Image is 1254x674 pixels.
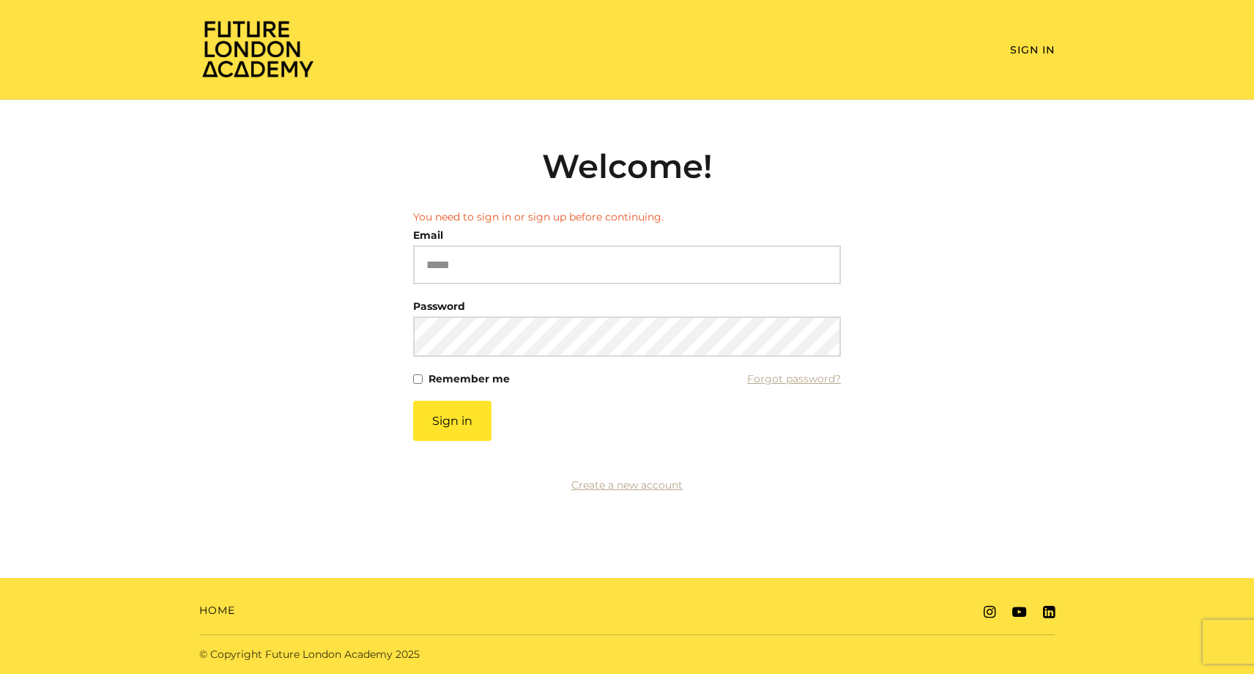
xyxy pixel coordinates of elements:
[413,296,465,316] label: Password
[413,210,841,225] li: You need to sign in or sign up before continuing.
[413,147,841,186] h2: Welcome!
[1010,43,1055,56] a: Sign In
[747,369,841,389] a: Forgot password?
[428,369,510,389] label: Remember me
[199,19,316,78] img: Home Page
[199,603,235,618] a: Home
[571,478,683,492] a: Create a new account
[413,401,491,441] button: Sign in
[413,225,443,245] label: Email
[188,647,627,662] div: © Copyright Future London Academy 2025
